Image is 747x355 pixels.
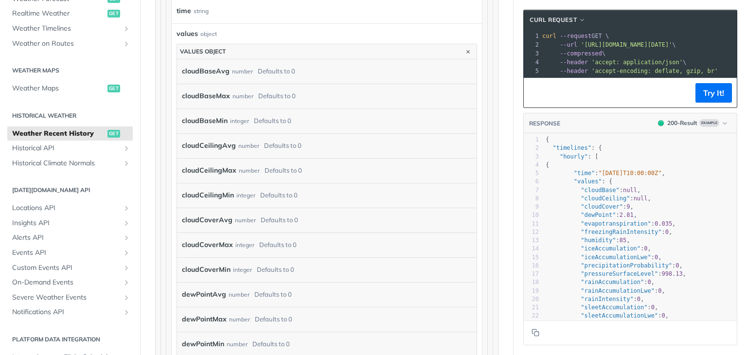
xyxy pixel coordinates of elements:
div: 18 [524,278,539,286]
div: 12 [524,228,539,236]
span: : , [546,170,665,177]
span: On-Demand Events [12,278,120,287]
div: Defaults to 0 [265,163,302,177]
div: number [229,312,250,326]
a: Weather on RoutesShow subpages for Weather on Routes [7,36,133,51]
button: Show subpages for On-Demand Events [123,279,130,286]
label: dewPointMax [182,312,227,326]
button: Show subpages for Notifications API [123,308,130,316]
label: cloudCoverMax [182,238,233,252]
div: 14 [524,245,539,253]
button: Show subpages for Severe Weather Events [123,294,130,302]
div: integer [233,263,252,277]
span: "time" [574,170,595,177]
div: 10 [524,211,539,219]
span: 0 [648,279,651,285]
div: 7 [524,186,539,195]
span: : { [546,144,602,151]
span: values [177,29,198,39]
span: Weather Timelines [12,24,120,34]
label: time [177,4,191,18]
span: : , [546,262,683,269]
div: 17 [524,270,539,278]
span: : , [546,220,676,227]
div: 3 [524,49,540,58]
span: 998.13 [661,270,682,277]
span: "humidity" [581,237,616,244]
span: Weather Recent History [12,129,105,139]
div: 20 [524,295,539,303]
span: 0.035 [655,220,672,227]
div: Defaults to 0 [254,114,291,128]
button: Show subpages for Weather on Routes [123,40,130,48]
span: : , [546,296,644,302]
div: Defaults to 0 [258,89,296,103]
div: 4 [524,58,540,67]
a: Custom Events APIShow subpages for Custom Events API [7,261,133,275]
span: { [546,161,549,168]
button: Show subpages for Historical Climate Normals [123,160,130,167]
span: : , [546,279,655,285]
div: 1 [524,136,539,144]
span: Historical API [12,143,120,153]
div: string [194,4,209,18]
div: 5 [524,67,540,75]
a: Locations APIShow subpages for Locations API [7,201,133,215]
div: integer [235,238,254,252]
div: 19 [524,287,539,295]
span: 0 [665,229,669,235]
span: Alerts API [12,233,120,243]
div: Defaults to 0 [257,263,294,277]
span: "cloudCeiling" [581,195,630,202]
button: Show subpages for Historical API [123,144,130,152]
span: get [107,85,120,92]
span: : , [546,312,669,319]
span: "rainIntensity" [581,296,633,302]
span: "iceAccumulationLwe" [581,254,651,261]
label: cloudCeilingMin [182,188,234,202]
a: Severe Weather EventsShow subpages for Severe Weather Events [7,290,133,305]
div: 8 [524,195,539,203]
span: get [107,130,120,138]
span: "evapotranspiration" [581,220,651,227]
div: Defaults to 0 [254,287,292,302]
span: 9 [626,203,630,210]
h2: Historical Weather [7,111,133,120]
div: 15 [524,253,539,262]
span: : { [546,178,612,185]
label: cloudCoverAvg [182,213,232,227]
div: Defaults to 0 [255,312,292,326]
button: Copy to clipboard [529,325,542,340]
span: --url [560,41,577,48]
button: Show subpages for Locations API [123,204,130,212]
span: '[URL][DOMAIN_NAME][DATE]' [581,41,672,48]
button: Show subpages for Custom Events API [123,264,130,272]
span: 0 [637,296,640,302]
span: "dewPoint" [581,212,616,218]
span: "hourly" [560,153,588,160]
span: --request [560,33,591,39]
label: cloudBaseMax [182,89,230,103]
span: "pressureSurfaceLevel" [581,270,658,277]
div: 22 [524,312,539,320]
a: Weather Recent Historyget [7,126,133,141]
span: Insights API [12,218,120,228]
span: "precipitationProbability" [581,262,672,269]
a: On-Demand EventsShow subpages for On-Demand Events [7,275,133,290]
button: Show subpages for Insights API [123,219,130,227]
div: Defaults to 0 [258,64,295,78]
a: Historical APIShow subpages for Historical API [7,141,133,156]
div: number [232,89,253,103]
div: values object [180,48,226,55]
button: Show subpages for Events API [123,249,130,257]
div: 5 [524,169,539,177]
h2: [DATE][DOMAIN_NAME] API [7,186,133,195]
span: : , [546,287,665,294]
div: number [229,287,249,302]
span: Notifications API [12,307,120,317]
span: Historical Climate Normals [12,159,120,168]
h2: Platform DATA integration [7,335,133,344]
button: RESPONSE [529,119,561,128]
span: : , [546,195,651,202]
a: Notifications APIShow subpages for Notifications API [7,305,133,319]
